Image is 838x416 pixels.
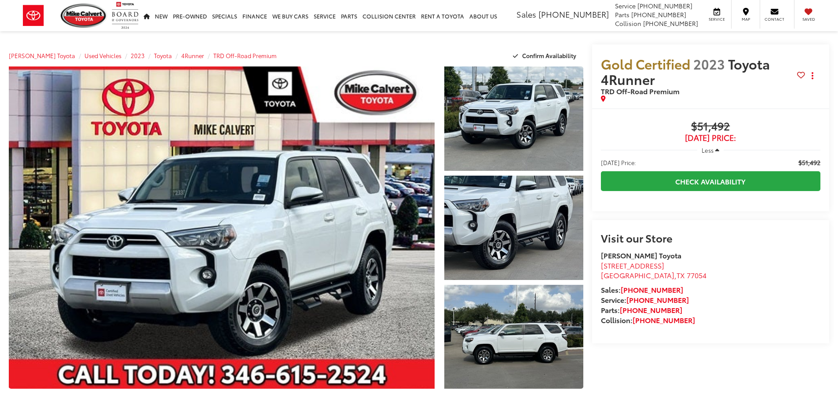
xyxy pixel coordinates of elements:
[615,1,636,10] span: Service
[615,19,641,28] span: Collision
[154,52,172,59] a: Toyota
[443,283,584,390] img: 2023 Toyota 4Runner TRD Off-Road Premium
[84,52,121,59] a: Used Vehicles
[601,120,820,133] span: $51,492
[9,66,435,389] a: Expand Photo 0
[601,305,682,315] strong: Parts:
[765,16,784,22] span: Contact
[601,295,689,305] strong: Service:
[181,52,204,59] a: 4Runner
[736,16,755,22] span: Map
[213,52,277,59] a: TRD Off-Road Premium
[601,270,674,280] span: [GEOGRAPHIC_DATA]
[812,72,813,79] span: dropdown dots
[601,270,706,280] span: ,
[522,52,576,59] span: Confirm Availability
[601,232,820,243] h2: Visit our Store
[626,295,689,305] a: [PHONE_NUMBER]
[444,285,583,389] a: Expand Photo 3
[601,158,636,167] span: [DATE] Price:
[601,260,664,270] span: [STREET_ADDRESS]
[697,142,724,158] button: Less
[444,176,583,280] a: Expand Photo 2
[637,1,692,10] span: [PHONE_NUMBER]
[516,8,536,20] span: Sales
[799,16,818,22] span: Saved
[677,270,685,280] span: TX
[798,158,820,167] span: $51,492
[702,146,714,154] span: Less
[601,54,770,88] span: Toyota 4Runner
[444,66,583,171] a: Expand Photo 1
[9,52,75,59] a: [PERSON_NAME] Toyota
[131,52,145,59] a: 2023
[4,65,439,390] img: 2023 Toyota 4Runner TRD Off-Road Premium
[443,65,584,172] img: 2023 Toyota 4Runner TRD Off-Road Premium
[538,8,609,20] span: [PHONE_NUMBER]
[633,315,695,325] a: [PHONE_NUMBER]
[443,174,584,281] img: 2023 Toyota 4Runner TRD Off-Road Premium
[601,171,820,191] a: Check Availability
[615,10,629,19] span: Parts
[631,10,686,19] span: [PHONE_NUMBER]
[687,270,706,280] span: 77054
[620,305,682,315] a: [PHONE_NUMBER]
[508,48,583,63] button: Confirm Availability
[805,68,820,84] button: Actions
[601,54,690,73] span: Gold Certified
[601,260,706,280] a: [STREET_ADDRESS] [GEOGRAPHIC_DATA],TX 77054
[621,284,683,295] a: [PHONE_NUMBER]
[643,19,698,28] span: [PHONE_NUMBER]
[707,16,727,22] span: Service
[601,250,681,260] strong: [PERSON_NAME] Toyota
[601,284,683,295] strong: Sales:
[601,86,680,96] span: TRD Off-Road Premium
[601,133,820,142] span: [DATE] Price:
[61,4,107,28] img: Mike Calvert Toyota
[601,315,695,325] strong: Collision:
[693,54,725,73] span: 2023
